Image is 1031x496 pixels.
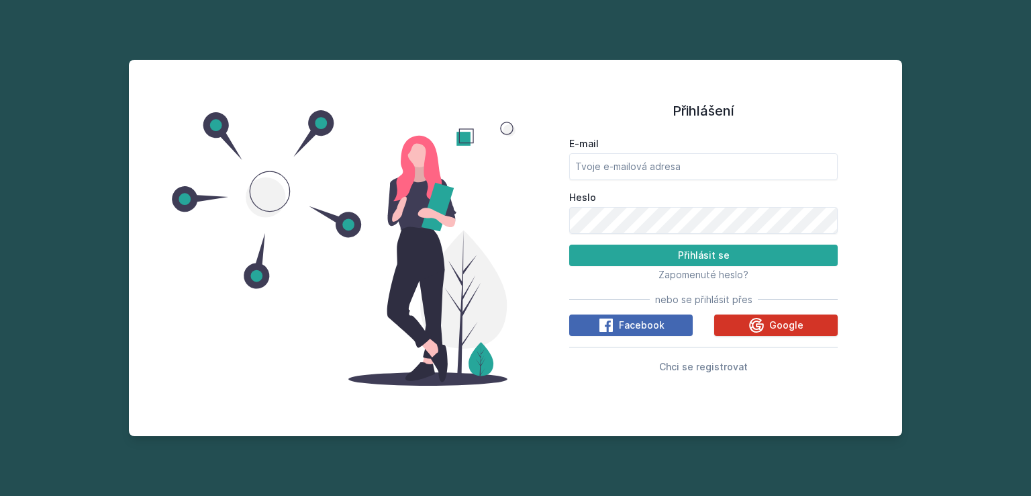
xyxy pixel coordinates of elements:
button: Facebook [569,315,693,336]
span: Zapomenuté heslo? [658,269,748,280]
button: Chci se registrovat [659,358,748,374]
label: Heslo [569,191,838,204]
h1: Přihlášení [569,101,838,121]
button: Google [714,315,838,336]
input: Tvoje e-mailová adresa [569,153,838,180]
button: Přihlásit se [569,245,838,266]
label: E-mail [569,137,838,151]
span: Chci se registrovat [659,361,748,372]
span: Facebook [619,319,665,332]
span: nebo se přihlásit přes [655,293,752,306]
span: Google [769,319,803,332]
